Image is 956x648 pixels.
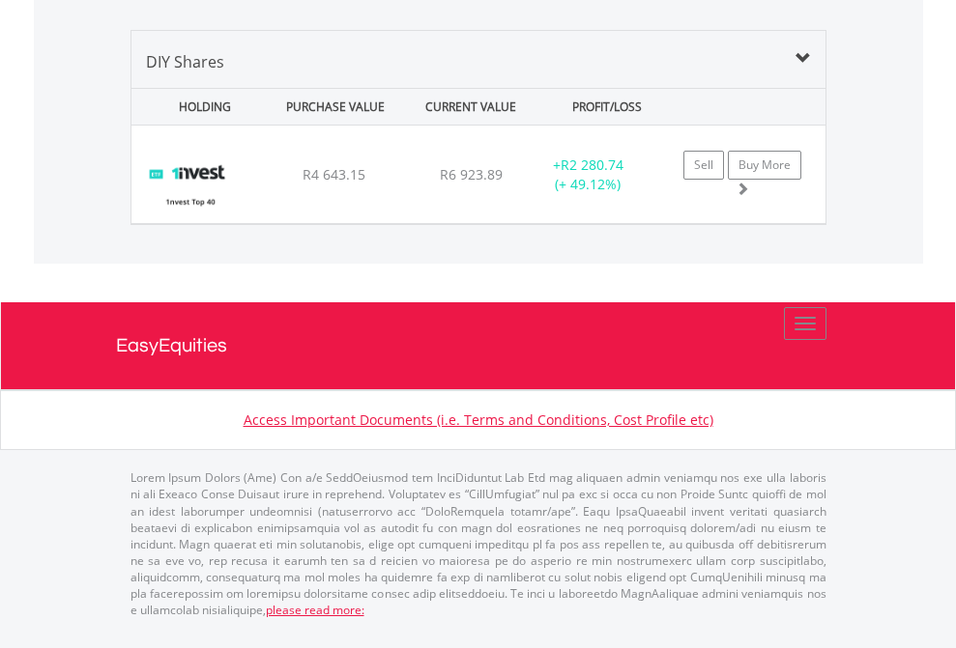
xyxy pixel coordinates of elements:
div: PROFIT/LOSS [541,89,673,125]
div: HOLDING [133,89,265,125]
a: Sell [683,151,724,180]
a: Buy More [728,151,801,180]
div: PURCHASE VALUE [270,89,401,125]
p: Lorem Ipsum Dolors (Ame) Con a/e SeddOeiusmod tem InciDiduntut Lab Etd mag aliquaen admin veniamq... [130,469,826,618]
img: TFSA.ETFT40.png [141,150,239,218]
div: + (+ 49.12%) [528,155,649,194]
a: EasyEquities [116,302,841,389]
span: DIY Shares [146,51,224,72]
span: R2 280.74 [561,155,623,174]
div: CURRENT VALUE [405,89,536,125]
span: R4 643.15 [303,165,365,183]
a: Access Important Documents (i.e. Terms and Conditions, Cost Profile etc) [244,410,713,429]
span: R6 923.89 [440,165,503,183]
a: please read more: [266,602,364,618]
